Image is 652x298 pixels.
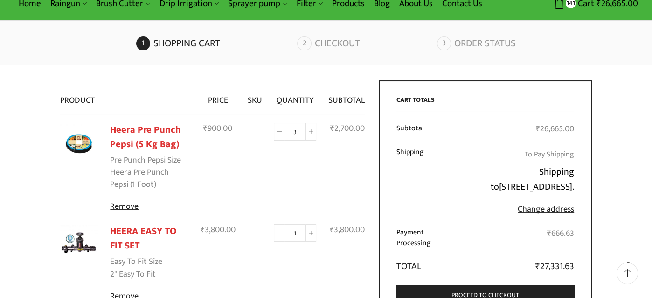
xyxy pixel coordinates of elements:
a: Heera Pre Punch Pepsi (5 Kg Bag) [110,122,181,152]
th: Total [396,254,458,274]
th: Payment Processing [396,222,458,254]
span: ₹ [535,259,540,274]
input: Product quantity [284,224,305,242]
img: Heera Easy To Fit Set [60,225,97,263]
th: Price [194,80,242,114]
span: ₹ [330,223,334,237]
dt: Easy To Fit Size [110,255,162,268]
a: Change address [518,202,574,216]
span: ₹ [536,122,540,136]
a: Checkout [297,36,434,50]
span: ₹ [547,227,551,241]
h2: Cart totals [396,96,575,111]
span: ₹ [330,121,334,135]
th: Product [60,80,194,114]
label: To Pay Shipping [525,148,574,161]
p: Shipping to . [464,164,574,194]
th: Shipping [396,142,458,222]
bdi: 666.63 [547,227,574,241]
th: Quantity [268,80,322,114]
span: ₹ [203,121,208,135]
dt: Pre Punch Pepsi Size [110,154,181,167]
bdi: 27,331.63 [535,259,574,274]
th: Subtotal [322,80,365,114]
th: Subtotal [396,118,458,142]
a: Remove [110,200,188,213]
input: Product quantity [284,123,305,141]
strong: [STREET_ADDRESS] [499,179,572,195]
bdi: 3,800.00 [201,223,236,237]
bdi: 26,665.00 [536,122,574,136]
span: ₹ [201,223,205,237]
p: 2" Easy To Fit [110,269,156,281]
img: Heera Pre Punch Pepsi [60,124,97,162]
a: HEERA EASY TO FIT SET [110,223,177,254]
th: SKU [242,80,268,114]
bdi: 3,800.00 [330,223,365,237]
p: Heera Pre Punch Pepsi (1 Foot) [110,167,188,191]
bdi: 2,700.00 [330,121,365,135]
bdi: 900.00 [203,121,232,135]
